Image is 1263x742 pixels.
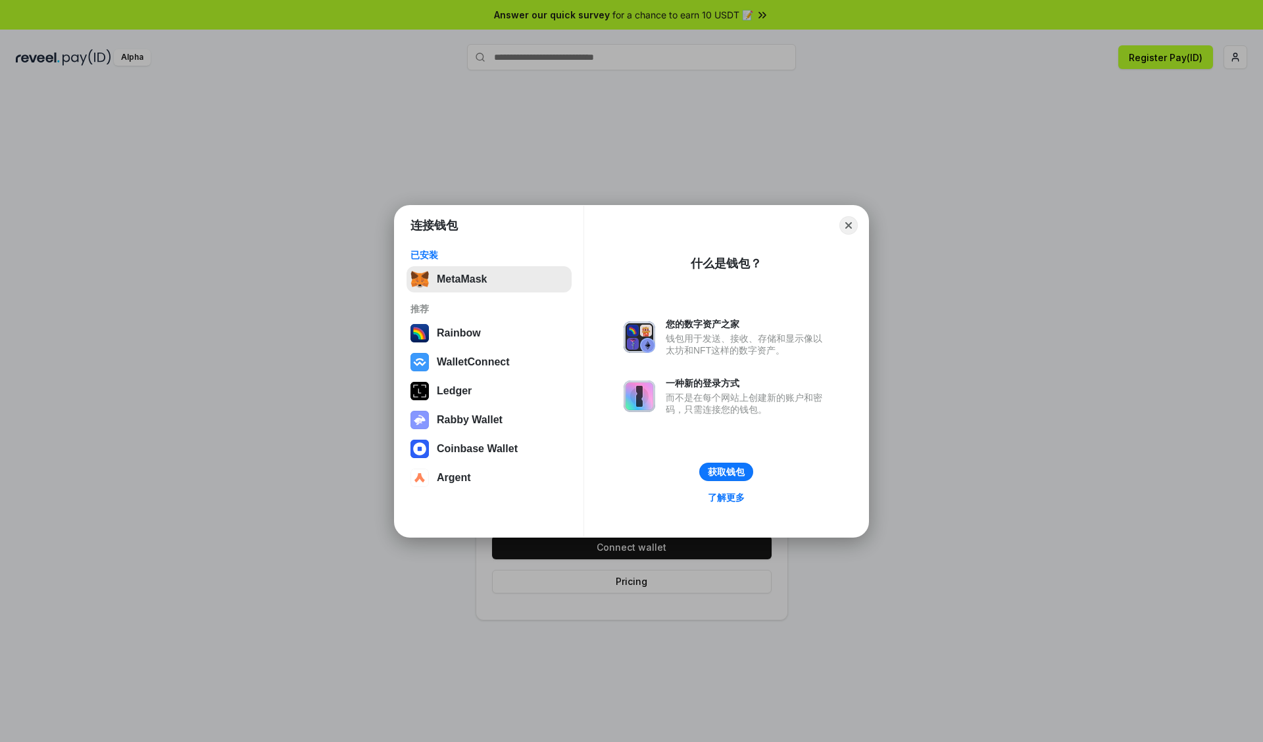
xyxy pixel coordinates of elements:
[407,320,572,346] button: Rainbow
[666,377,829,389] div: 一种新的登录方式
[410,218,458,233] h1: 连接钱包
[437,472,471,484] div: Argent
[437,327,481,339] div: Rainbow
[691,256,762,271] div: 什么是钱包？
[410,249,568,261] div: 已安装
[666,333,829,356] div: 钱包用于发送、接收、存储和显示像以太坊和NFT这样的数字资产。
[708,466,745,478] div: 获取钱包
[624,321,655,353] img: svg+xml,%3Csvg%20xmlns%3D%22http%3A%2F%2Fwww.w3.org%2F2000%2Fsvg%22%20fill%3D%22none%22%20viewBox...
[407,436,572,462] button: Coinbase Wallet
[407,349,572,375] button: WalletConnect
[407,407,572,433] button: Rabby Wallet
[410,303,568,315] div: 推荐
[624,381,655,412] img: svg+xml,%3Csvg%20xmlns%3D%22http%3A%2F%2Fwww.w3.org%2F2000%2Fsvg%22%20fill%3D%22none%22%20viewBox...
[437,414,503,426] div: Rabby Wallet
[666,318,829,330] div: 您的数字资产之家
[410,353,429,371] img: svg+xml,%3Csvg%20width%3D%2228%22%20height%3D%2228%22%20viewBox%3D%220%200%2028%2028%22%20fill%3D...
[666,392,829,415] div: 而不是在每个网站上创建新的账户和密码，只需连接您的钱包。
[410,411,429,429] img: svg+xml,%3Csvg%20xmlns%3D%22http%3A%2F%2Fwww.w3.org%2F2000%2Fsvg%22%20fill%3D%22none%22%20viewBox...
[699,463,753,481] button: 获取钱包
[410,382,429,400] img: svg+xml,%3Csvg%20xmlns%3D%22http%3A%2F%2Fwww.w3.org%2F2000%2Fsvg%22%20width%3D%2228%22%20height%3...
[410,469,429,487] img: svg+xml,%3Csvg%20width%3D%2228%22%20height%3D%2228%22%20viewBox%3D%220%200%2028%2028%22%20fill%3D...
[407,266,572,292] button: MetaMask
[410,324,429,342] img: svg+xml,%3Csvg%20width%3D%22120%22%20height%3D%22120%22%20viewBox%3D%220%200%20120%20120%22%20fil...
[708,492,745,503] div: 了解更多
[839,216,858,235] button: Close
[410,440,429,458] img: svg+xml,%3Csvg%20width%3D%2228%22%20height%3D%2228%22%20viewBox%3D%220%200%2028%2028%22%20fill%3D...
[407,378,572,404] button: Ledger
[437,356,510,368] div: WalletConnect
[437,273,487,285] div: MetaMask
[700,489,753,506] a: 了解更多
[437,385,472,397] div: Ledger
[437,443,518,455] div: Coinbase Wallet
[407,465,572,491] button: Argent
[410,270,429,289] img: svg+xml,%3Csvg%20fill%3D%22none%22%20height%3D%2233%22%20viewBox%3D%220%200%2035%2033%22%20width%...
